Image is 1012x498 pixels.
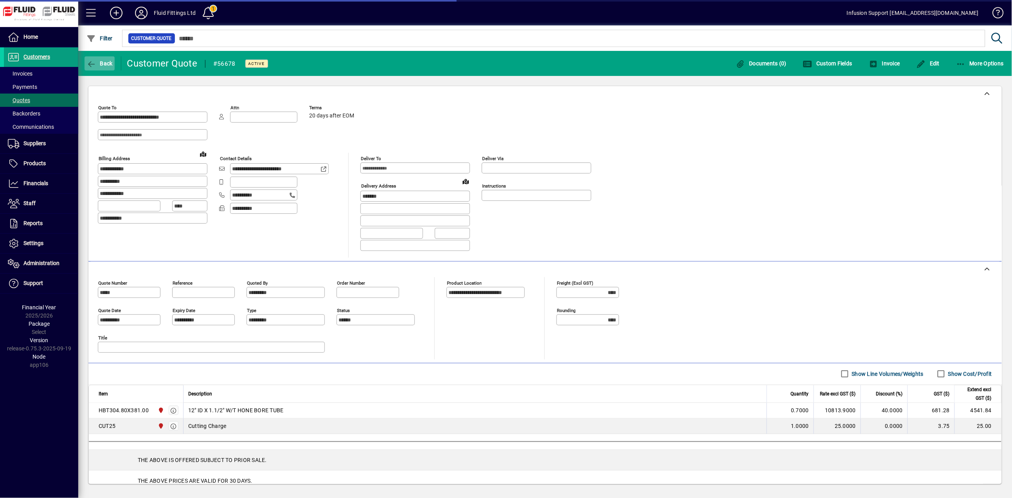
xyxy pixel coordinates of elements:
span: Support [23,280,43,286]
button: Profile [129,6,154,20]
a: Staff [4,194,78,213]
span: Documents (0) [736,60,787,67]
span: Payments [8,84,37,90]
div: #56678 [213,58,236,70]
mat-label: Order number [337,280,365,285]
span: Terms [309,105,356,110]
label: Show Cost/Profit [947,370,992,378]
span: Settings [23,240,43,246]
a: Communications [4,120,78,134]
a: View on map [197,148,209,160]
mat-label: Quote To [98,105,117,110]
mat-label: Status [337,307,350,313]
td: 25.00 [954,419,1001,434]
div: 25.0000 [819,422,856,430]
span: Financials [23,180,48,186]
span: 1.0000 [791,422,809,430]
span: Package [29,321,50,327]
span: Discount (%) [876,390,903,398]
div: Fluid Fittings Ltd [154,7,196,19]
span: Financial Year [22,304,56,310]
mat-label: Quote number [98,280,127,285]
button: Filter [85,31,115,45]
mat-label: Quote date [98,307,121,313]
mat-label: Deliver To [361,156,381,161]
mat-label: Title [98,335,107,340]
div: Customer Quote [127,57,198,70]
a: Knowledge Base [987,2,1002,27]
div: CUT25 [99,422,115,430]
mat-label: Rounding [557,307,576,313]
a: View on map [459,175,472,188]
span: More Options [956,60,1004,67]
mat-label: Instructions [482,183,506,189]
span: Edit [917,60,940,67]
mat-label: Deliver via [482,156,504,161]
span: Active [248,61,265,66]
a: Suppliers [4,134,78,153]
a: Backorders [4,107,78,120]
span: 12" ID X 1.1/2" W/T HONE BORE TUBE [188,406,284,414]
span: Back [86,60,113,67]
span: GST ($) [934,390,950,398]
div: HBT304.80X381.00 [99,406,149,414]
mat-label: Product location [447,280,482,285]
span: Quantity [791,390,809,398]
mat-label: Attn [230,105,239,110]
span: Invoices [8,70,32,77]
span: Reports [23,220,43,226]
span: Rate excl GST ($) [820,390,856,398]
a: Payments [4,80,78,94]
span: Version [30,337,49,343]
mat-label: Expiry date [173,307,195,313]
a: Invoices [4,67,78,80]
span: Customer Quote [131,34,172,42]
label: Show Line Volumes/Weights [850,370,924,378]
td: 0.0000 [861,419,908,434]
div: THE ABOVE PRICES ARE VALID FOR 30 DAYS. [89,471,1001,491]
a: Reports [4,214,78,233]
mat-label: Freight (excl GST) [557,280,593,285]
div: THE ABOVE IS OFFERED SUBJECT TO PRIOR SALE. [89,450,1001,470]
span: Quotes [8,97,30,103]
app-page-header-button: Back [78,56,121,70]
mat-label: Quoted by [247,280,268,285]
button: Add [104,6,129,20]
span: Staff [23,200,36,206]
div: Infusion Support [EMAIL_ADDRESS][DOMAIN_NAME] [847,7,979,19]
span: 20 days after EOM [309,113,354,119]
span: Invoice [869,60,900,67]
td: 40.0000 [861,403,908,419]
a: Support [4,274,78,293]
span: Backorders [8,110,40,117]
span: Custom Fields [803,60,852,67]
button: Documents (0) [734,56,789,70]
button: Edit [915,56,942,70]
span: Suppliers [23,140,46,146]
mat-label: Reference [173,280,193,285]
span: Administration [23,260,59,266]
mat-label: Type [247,307,256,313]
td: 681.28 [908,403,954,419]
span: Customers [23,54,50,60]
span: Cutting Charge [188,422,227,430]
span: Node [33,354,46,360]
td: 4541.84 [954,403,1001,419]
div: 10813.9000 [819,406,856,414]
td: 3.75 [908,419,954,434]
a: Administration [4,254,78,273]
span: Communications [8,124,54,130]
span: FLUID FITTINGS CHRISTCHURCH [156,422,165,430]
span: Extend excl GST ($) [960,385,992,402]
button: Back [85,56,115,70]
a: Products [4,154,78,173]
span: 0.7000 [791,406,809,414]
a: Home [4,27,78,47]
a: Financials [4,174,78,193]
span: Filter [86,35,113,41]
button: Custom Fields [801,56,854,70]
a: Settings [4,234,78,253]
span: Description [188,390,212,398]
span: FLUID FITTINGS CHRISTCHURCH [156,406,165,415]
button: Invoice [867,56,902,70]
